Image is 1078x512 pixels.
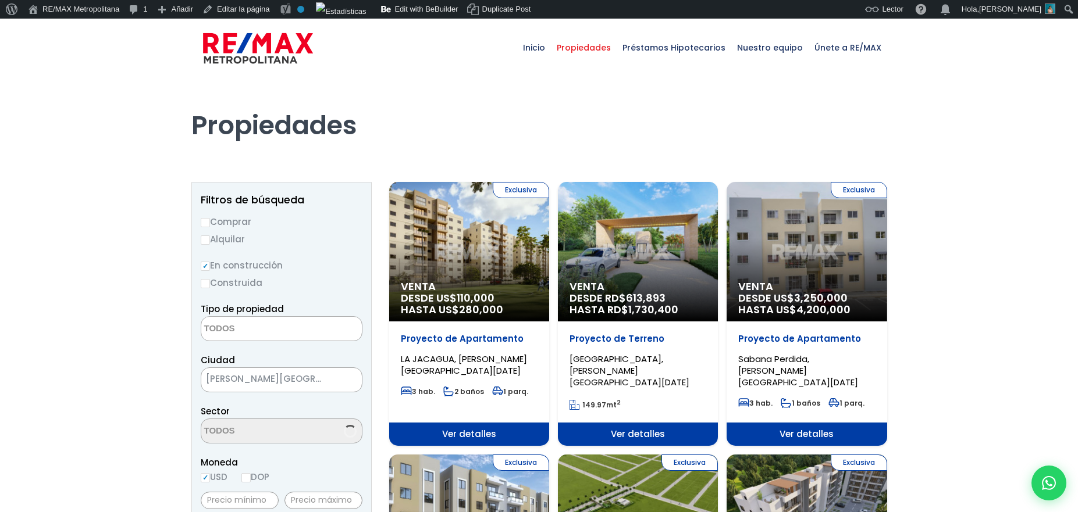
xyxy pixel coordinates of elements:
input: Precio máximo [284,492,362,509]
a: Únete a RE/MAX [809,19,887,77]
span: Únete a RE/MAX [809,30,887,65]
label: En construcción [201,258,362,273]
span: [GEOGRAPHIC_DATA], [PERSON_NAME][GEOGRAPHIC_DATA][DATE] [570,353,689,388]
span: LA JACAGUA, [PERSON_NAME][GEOGRAPHIC_DATA][DATE] [401,353,527,377]
span: Ciudad [201,354,235,366]
input: Comprar [201,218,210,227]
button: Remove all items [333,371,350,389]
a: RE/MAX Metropolitana [203,19,313,77]
div: No indexar [297,6,304,13]
label: DOP [241,470,269,484]
span: 1 parq. [828,398,864,408]
p: Proyecto de Apartamento [401,333,538,345]
span: 3 hab. [401,386,435,396]
span: Exclusiva [831,454,887,471]
label: Comprar [201,214,362,229]
span: Exclusiva [493,182,549,198]
span: × [344,375,350,385]
span: Préstamos Hipotecarios [617,30,731,65]
span: Sabana Perdida, [PERSON_NAME][GEOGRAPHIC_DATA][DATE] [738,353,858,388]
span: Ver detalles [558,423,718,446]
input: USD [201,473,210,482]
a: Propiedades [551,19,617,77]
p: Proyecto de Terreno [570,333,706,345]
span: 3,250,000 [794,291,848,305]
span: Inicio [517,30,551,65]
span: Ver detalles [389,423,549,446]
span: 1 parq. [492,386,528,396]
span: 1 baños [781,398,820,408]
input: Alquilar [201,235,210,245]
textarea: Search [201,419,314,444]
input: En construcción [201,262,210,271]
span: SANTO DOMINGO NORTE [201,367,362,392]
label: USD [201,470,227,484]
a: Inicio [517,19,551,77]
input: Construida [201,279,210,288]
span: Propiedades [551,30,617,65]
span: DESDE US$ [401,292,538,316]
h1: Propiedades [191,77,887,141]
span: Exclusiva [493,454,549,471]
span: Moneda [201,455,362,470]
span: Ver detalles [727,423,887,446]
span: 3 hab. [738,398,773,408]
a: Nuestro equipo [731,19,809,77]
span: SANTO DOMINGO NORTE [201,371,333,387]
input: DOP [241,473,251,482]
img: remax-metropolitana-logo [203,31,313,66]
span: 110,000 [457,291,494,305]
span: Nuestro equipo [731,30,809,65]
span: HASTA US$ [401,304,538,316]
a: Préstamos Hipotecarios [617,19,731,77]
span: Exclusiva [661,454,718,471]
span: Tipo de propiedad [201,303,284,315]
sup: 2 [617,398,621,407]
span: 4,200,000 [796,302,851,317]
span: HASTA US$ [738,304,875,316]
span: Venta [570,281,706,292]
span: mt [570,400,621,410]
a: Exclusiva Venta DESDE US$110,000 HASTA US$280,000 Proyecto de Apartamento LA JACAGUA, [PERSON_NAM... [389,182,549,446]
span: [PERSON_NAME] [979,5,1041,13]
span: Sector [201,405,230,417]
p: Proyecto de Apartamento [738,333,875,345]
span: 613,893 [626,291,666,305]
h2: Filtros de búsqueda [201,194,362,206]
label: Alquilar [201,232,362,246]
label: Construida [201,275,362,290]
span: 2 baños [443,386,484,396]
textarea: Search [201,317,314,342]
span: Venta [738,281,875,292]
span: DESDE RD$ [570,292,706,316]
span: Venta [401,281,538,292]
a: Exclusiva Venta DESDE US$3,250,000 HASTA US$4,200,000 Proyecto de Apartamento Sabana Perdida, [PE... [727,182,887,446]
img: Visitas de 48 horas. Haz clic para ver más estadísticas del sitio. [316,2,366,21]
a: Venta DESDE RD$613,893 HASTA RD$1,730,400 Proyecto de Terreno [GEOGRAPHIC_DATA], [PERSON_NAME][GE... [558,182,718,446]
span: 280,000 [459,302,503,317]
span: Exclusiva [831,182,887,198]
span: HASTA RD$ [570,304,706,316]
span: DESDE US$ [738,292,875,316]
input: Precio mínimo [201,492,279,509]
span: 149.97 [582,400,606,410]
span: 1,730,400 [628,302,678,317]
